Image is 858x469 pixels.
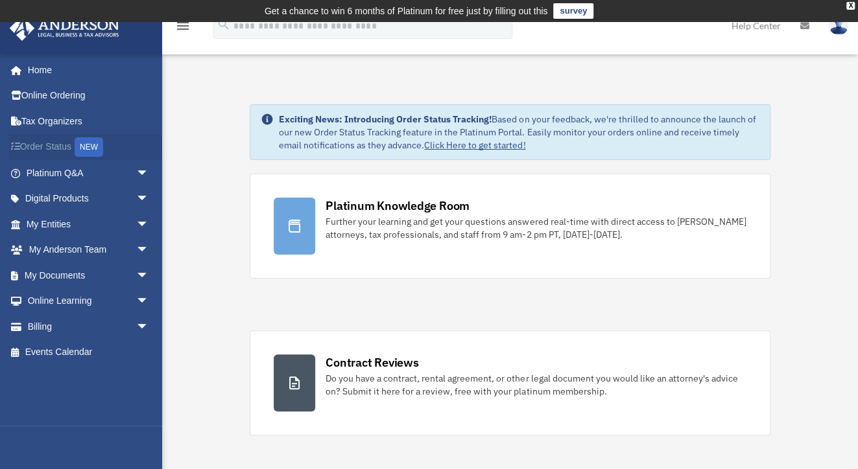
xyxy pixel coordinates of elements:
[136,186,162,212] span: arrow_drop_down
[265,3,548,19] div: Get a chance to win 6 months of Platinum for free just by filling out this
[326,198,470,214] div: Platinum Knowledge Room
[250,174,770,279] a: Platinum Knowledge Room Further your learning and get your questions answered real-time with dire...
[829,16,848,35] img: User Pic
[279,113,492,125] strong: Exciting News: Introducing Order Status Tracking!
[136,314,162,340] span: arrow_drop_down
[553,3,593,19] a: survey
[250,330,770,435] a: Contract Reviews Do you have a contract, rental agreement, or other legal document you would like...
[424,139,525,151] a: Click Here to get started!
[136,160,162,187] span: arrow_drop_down
[9,83,169,109] a: Online Ordering
[175,23,191,34] a: menu
[9,237,169,263] a: My Anderson Teamarrow_drop_down
[9,339,169,365] a: Events Calendar
[9,134,169,161] a: Order StatusNEW
[136,288,162,315] span: arrow_drop_down
[326,215,746,241] div: Further your learning and get your questions answered real-time with direct access to [PERSON_NAM...
[326,354,418,371] div: Contract Reviews
[75,137,103,157] div: NEW
[136,262,162,289] span: arrow_drop_down
[175,18,191,34] i: menu
[217,17,231,32] i: search
[9,57,162,83] a: Home
[846,2,855,10] div: close
[9,211,169,237] a: My Entitiesarrow_drop_down
[9,108,169,134] a: Tax Organizers
[9,262,169,288] a: My Documentsarrow_drop_down
[9,314,169,339] a: Billingarrow_drop_down
[136,211,162,238] span: arrow_drop_down
[9,160,169,186] a: Platinum Q&Aarrow_drop_down
[9,186,169,212] a: Digital Productsarrow_drop_down
[136,237,162,264] span: arrow_drop_down
[6,16,123,41] img: Anderson Advisors Platinum Portal
[279,113,759,152] div: Based on your feedback, we're thrilled to announce the launch of our new Order Status Tracking fe...
[9,288,169,314] a: Online Learningarrow_drop_down
[326,372,746,398] div: Do you have a contract, rental agreement, or other legal document you would like an attorney's ad...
